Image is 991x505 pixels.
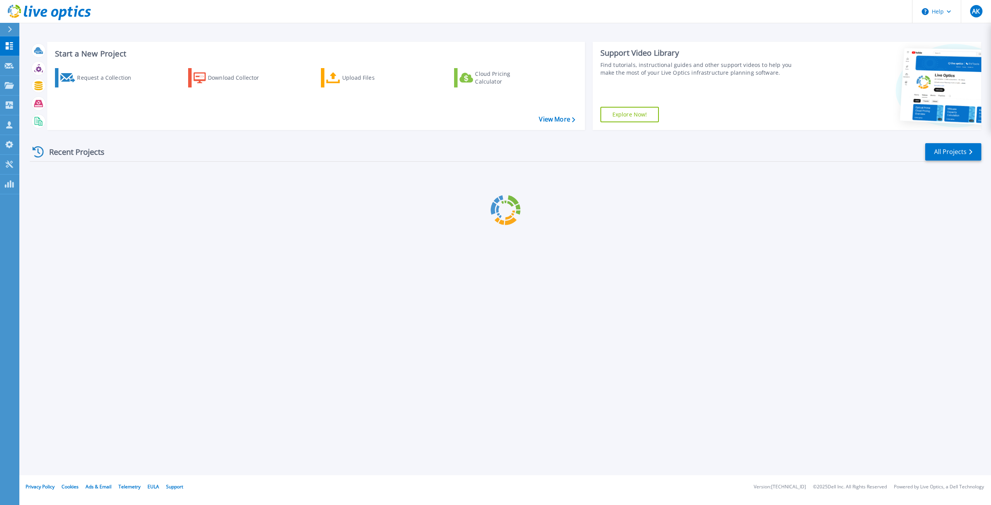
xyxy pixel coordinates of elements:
a: All Projects [925,143,981,161]
h3: Start a New Project [55,50,575,58]
a: Ads & Email [86,483,111,490]
a: Privacy Policy [26,483,55,490]
div: Download Collector [208,70,270,86]
a: Cookies [62,483,79,490]
div: Recent Projects [30,142,115,161]
div: Cloud Pricing Calculator [475,70,537,86]
div: Support Video Library [600,48,801,58]
span: AK [972,8,980,14]
li: Version: [TECHNICAL_ID] [754,484,806,490]
div: Request a Collection [77,70,139,86]
a: Support [166,483,183,490]
a: Explore Now! [600,107,659,122]
a: View More [539,116,575,123]
a: Download Collector [188,68,274,87]
a: Cloud Pricing Calculator [454,68,540,87]
a: Upload Files [321,68,407,87]
div: Upload Files [342,70,404,86]
li: Powered by Live Optics, a Dell Technology [894,484,984,490]
a: Telemetry [118,483,141,490]
li: © 2025 Dell Inc. All Rights Reserved [813,484,887,490]
a: EULA [147,483,159,490]
div: Find tutorials, instructional guides and other support videos to help you make the most of your L... [600,61,801,77]
a: Request a Collection [55,68,141,87]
